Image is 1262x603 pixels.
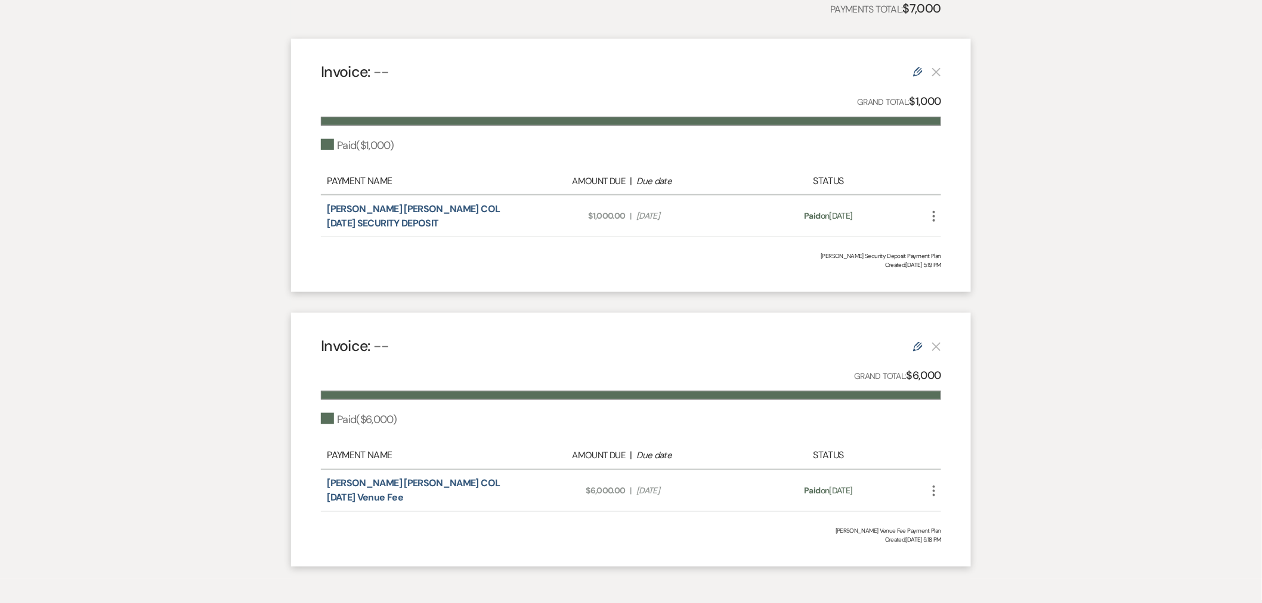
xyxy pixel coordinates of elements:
[327,203,500,229] a: [PERSON_NAME] [PERSON_NAME] COL [DATE] SECURITY DEPOSIT
[903,1,941,16] strong: $7,000
[932,67,941,77] button: This payment plan cannot be deleted because it contains links that have been paid through Weven’s...
[932,341,941,352] button: This payment plan cannot be deleted because it contains links that have been paid through Weven’s...
[805,485,821,496] span: Paid
[515,449,625,462] div: Amount Due
[515,175,625,188] div: Amount Due
[753,448,905,462] div: Status
[753,484,905,497] div: on [DATE]
[373,62,389,82] span: --
[321,251,941,260] div: [PERSON_NAME] Security Deposit Payment Plan
[753,210,905,222] div: on [DATE]
[327,174,509,188] div: Payment Name
[630,484,632,497] span: |
[637,175,747,188] div: Due date
[858,93,942,110] p: Grand Total:
[630,210,632,222] span: |
[321,138,394,154] div: Paid ( $1,000 )
[327,477,500,503] a: [PERSON_NAME] [PERSON_NAME] COL [DATE] Venue Fee
[855,367,942,384] p: Grand Total:
[321,535,941,544] span: Created: [DATE] 5:18 PM
[509,174,753,188] div: |
[516,210,626,222] span: $1,000.00
[321,260,941,269] span: Created: [DATE] 5:19 PM
[637,449,747,462] div: Due date
[509,448,753,462] div: |
[910,94,941,108] strong: $1,000
[907,368,941,383] strong: $6,000
[321,335,389,356] h4: Invoice:
[636,484,746,497] span: [DATE]
[321,61,389,82] h4: Invoice:
[753,174,905,188] div: Status
[516,484,626,497] span: $6,000.00
[321,412,397,428] div: Paid ( $6,000 )
[373,336,389,356] span: --
[321,526,941,535] div: [PERSON_NAME] Venue Fee Payment Plan
[327,448,509,462] div: Payment Name
[636,210,746,222] span: [DATE]
[805,210,821,221] span: Paid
